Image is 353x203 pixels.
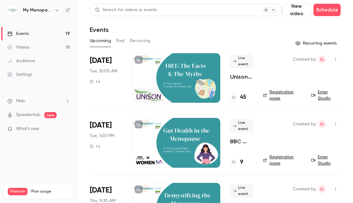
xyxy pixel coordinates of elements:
[23,7,52,13] h6: My Menopause Centre
[8,5,18,15] img: My Menopause Centre
[293,185,316,193] span: Created by
[90,133,114,139] span: Tue, 1:00 PM
[230,54,253,68] span: Live event
[16,112,41,118] a: SpeakerHub
[90,68,117,74] span: Tue, 10:00 AM
[90,53,122,103] div: Oct 7 Tue, 10:00 AM (Europe/London)
[230,184,253,198] span: Live event
[320,120,324,128] span: EL
[116,36,125,46] button: Past
[320,56,324,63] span: EL
[90,36,111,46] button: Upcoming
[7,44,29,50] div: Videos
[7,98,70,104] li: help-dropdown-opener
[293,56,316,63] span: Created by
[240,93,246,101] h4: 45
[230,158,243,166] a: 9
[293,120,316,128] span: Created by
[90,185,112,195] span: [DATE]
[230,138,253,145] a: BBC Studio Women's Network & My Menopause Centre, presents Gut Health in the Menopause
[130,36,151,46] button: Recurring
[320,185,324,193] span: EL
[230,73,253,80] a: Unison & My Menopause Centre, presents "HRT: The Facts & The Myths"
[230,119,253,133] span: Live event
[318,120,326,128] span: Emma Lambourne
[7,71,32,78] div: Settings
[263,154,304,166] a: Registration page
[7,58,35,64] div: Audience
[90,26,109,33] h1: Events
[95,7,157,13] div: Search for videos or events
[8,188,28,195] span: Premium
[263,89,304,101] a: Registration page
[240,158,243,166] h4: 9
[62,126,70,132] iframe: Noticeable Trigger
[313,4,341,16] button: Schedule
[31,189,70,194] span: Plan usage
[318,185,326,193] span: Emma Lambourne
[90,56,112,66] span: [DATE]
[282,4,311,16] button: New video
[90,120,112,130] span: [DATE]
[44,112,57,118] span: new
[293,38,341,48] button: Recurring events
[230,93,246,101] a: 45
[318,56,326,63] span: Emma Lambourne
[90,118,122,167] div: Oct 7 Tue, 1:00 PM (Europe/London)
[90,79,100,84] div: 1 h
[16,126,39,132] span: What's new
[16,98,25,104] span: Help
[311,154,341,166] a: Enter Studio
[90,144,100,149] div: 1 h
[311,89,341,101] a: Enter Studio
[7,31,29,37] div: Events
